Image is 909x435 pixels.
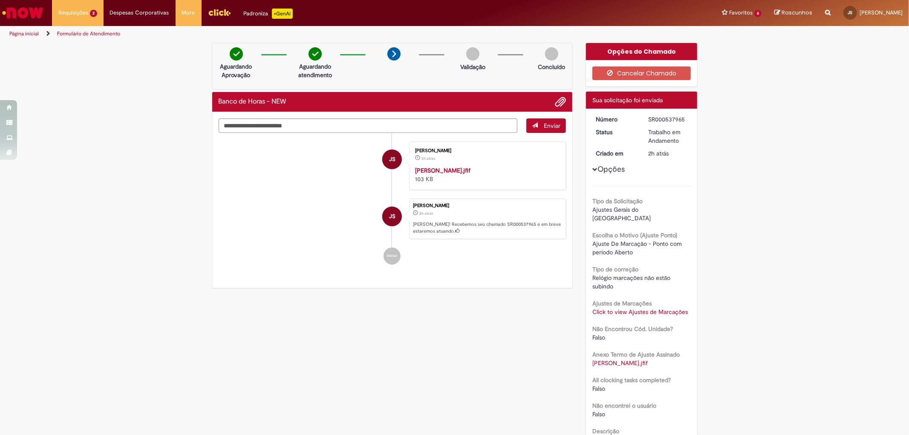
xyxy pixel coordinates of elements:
[555,96,566,107] button: Adicionar anexos
[413,203,561,208] div: [PERSON_NAME]
[592,206,651,222] span: Ajustes Gerais do [GEOGRAPHIC_DATA]
[382,150,402,169] div: Jeisy Gabrielly Ferreira Santana
[389,149,395,170] span: JS
[382,207,402,226] div: Jeisy Gabrielly Ferreira Santana
[9,30,39,37] a: Página inicial
[460,63,485,71] p: Validação
[782,9,812,17] span: Rascunhos
[648,150,669,157] time: 28/08/2025 08:56:29
[592,300,652,307] b: Ajustes de Marcações
[58,9,88,17] span: Requisições
[110,9,169,17] span: Despesas Corporativas
[592,359,648,367] a: Download de ponto emerson.jfif
[219,133,566,274] ul: Histórico de tíquete
[592,351,680,358] b: Anexo Termo de Ajuste Assinado
[415,167,470,174] a: [PERSON_NAME].jfif
[589,149,642,158] dt: Criado em
[648,115,688,124] div: SR000537965
[1,4,45,21] img: ServiceNow
[589,115,642,124] dt: Número
[526,118,566,133] button: Enviar
[592,376,671,384] b: All clocking tasks completed?
[419,211,433,216] time: 28/08/2025 08:56:29
[860,9,903,16] span: [PERSON_NAME]
[421,156,435,161] span: 2h atrás
[648,150,669,157] span: 2h atrás
[6,26,600,42] ul: Trilhas de página
[387,47,401,60] img: arrow-next.png
[592,334,605,341] span: Falso
[216,62,257,79] p: Aguardando Aprovação
[592,240,684,256] span: Ajuste De Marcação - Ponto com período Aberto
[309,47,322,60] img: check-circle-green.png
[592,325,673,333] b: Não Encontrou Cód. Unidade?
[592,265,638,273] b: Tipo de correção
[592,308,688,316] a: Click to view Ajustes de Marcações
[219,199,566,239] li: Jeisy Gabrielly Ferreira Santana
[586,43,697,60] div: Opções do Chamado
[592,410,605,418] span: Falso
[774,9,812,17] a: Rascunhos
[182,9,195,17] span: More
[415,148,557,153] div: [PERSON_NAME]
[219,118,518,133] textarea: Digite sua mensagem aqui...
[57,30,120,37] a: Formulário de Atendimento
[729,9,753,17] span: Favoritos
[592,197,643,205] b: Tipo da Solicitação
[208,6,231,19] img: click_logo_yellow_360x200.png
[592,66,691,80] button: Cancelar Chamado
[592,231,677,239] b: Escolha o Motivo (Ajuste Ponto)
[415,166,557,183] div: 103 KB
[272,9,293,19] p: +GenAi
[389,206,395,227] span: JS
[90,10,97,17] span: 2
[544,122,560,130] span: Enviar
[413,221,561,234] p: [PERSON_NAME]! Recebemos seu chamado SR000537965 e em breve estaremos atuando.
[592,96,663,104] span: Sua solicitação foi enviada
[294,62,336,79] p: Aguardando atendimento
[592,402,656,409] b: Não encontrei o usuário
[648,149,688,158] div: 28/08/2025 08:56:29
[848,10,853,15] span: JS
[219,98,286,106] h2: Banco de Horas - NEW Histórico de tíquete
[230,47,243,60] img: check-circle-green.png
[589,128,642,136] dt: Status
[648,128,688,145] div: Trabalho em Andamento
[538,63,565,71] p: Concluído
[592,427,619,435] b: Descrição
[421,156,435,161] time: 28/08/2025 08:56:26
[244,9,293,19] div: Padroniza
[592,274,672,290] span: Relógio marcações não estão subindo
[466,47,479,60] img: img-circle-grey.png
[592,385,605,392] span: Falso
[545,47,558,60] img: img-circle-grey.png
[419,211,433,216] span: 2h atrás
[754,10,762,17] span: 6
